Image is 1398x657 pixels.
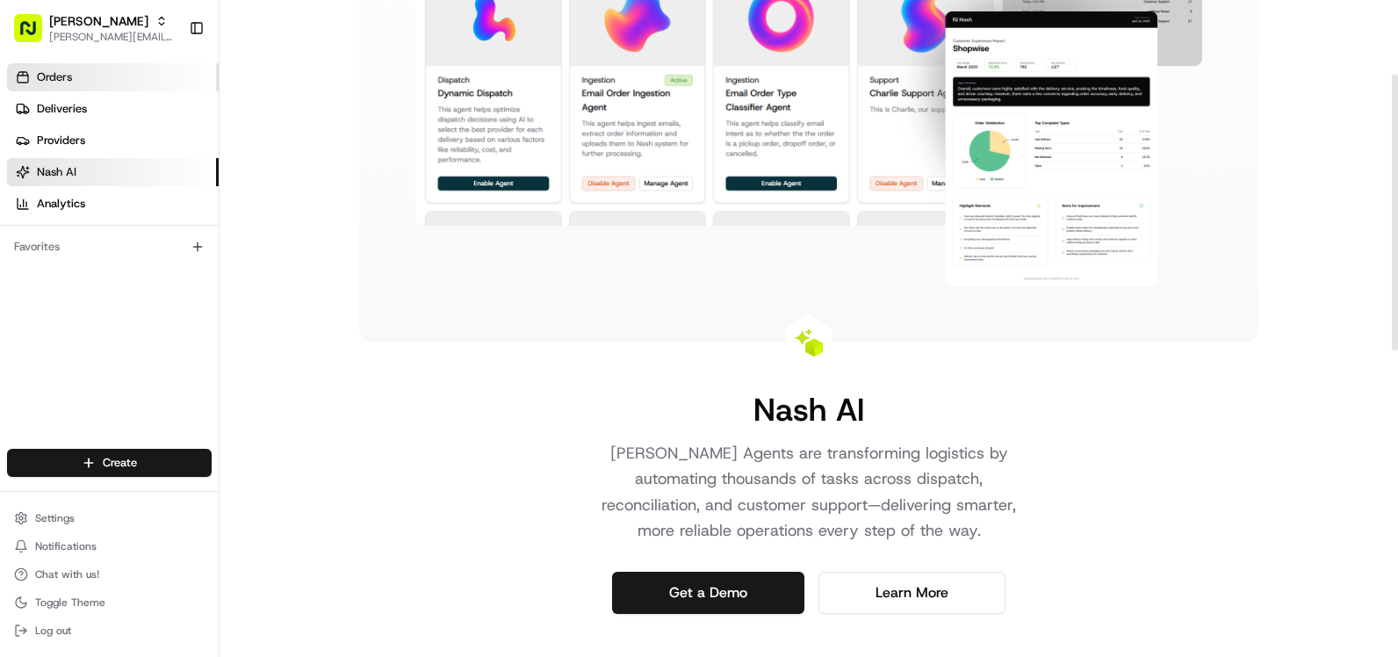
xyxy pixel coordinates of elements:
a: Orders [7,63,219,91]
button: Notifications [7,534,212,559]
button: Start new chat [299,173,320,194]
button: [PERSON_NAME][EMAIL_ADDRESS][PERSON_NAME][DOMAIN_NAME] [49,30,175,44]
span: Orders [37,69,72,85]
a: Get a Demo [612,572,804,614]
span: Analytics [37,196,85,212]
button: Chat with us! [7,562,212,587]
a: 📗Knowledge Base [11,248,141,279]
p: [PERSON_NAME] Agents are transforming logistics by automating thousands of tasks across dispatch,... [584,441,1034,544]
span: Toggle Theme [35,596,105,610]
span: Knowledge Base [35,255,134,272]
span: Log out [35,624,71,638]
a: Nash AI [7,158,219,186]
span: Nash AI [37,164,76,180]
img: 1736555255976-a54dd68f-1ca7-489b-9aae-adbdc363a1c4 [18,168,49,199]
span: Providers [37,133,85,148]
div: 💻 [148,256,162,271]
button: Create [7,449,212,477]
button: Toggle Theme [7,590,212,615]
span: Chat with us! [35,567,99,581]
span: API Documentation [166,255,282,272]
span: Settings [35,511,75,525]
span: Pylon [175,298,213,311]
button: [PERSON_NAME][PERSON_NAME][EMAIL_ADDRESS][PERSON_NAME][DOMAIN_NAME] [7,7,182,49]
p: Welcome 👋 [18,70,320,98]
span: Create [103,455,137,471]
a: Learn More [818,572,1005,614]
span: Notifications [35,539,97,553]
div: We're available if you need us! [60,185,222,199]
button: Log out [7,618,212,643]
div: 📗 [18,256,32,271]
button: [PERSON_NAME] [49,12,148,30]
div: Favorites [7,233,212,261]
div: Start new chat [60,168,288,185]
a: Deliveries [7,95,219,123]
h1: Nash AI [753,392,864,427]
button: Settings [7,506,212,531]
input: Clear [46,113,290,132]
a: Analytics [7,190,219,218]
a: Powered byPylon [124,297,213,311]
img: Nash AI Logo [795,328,823,357]
img: Nash [18,18,53,53]
a: Providers [7,126,219,155]
a: 💻API Documentation [141,248,289,279]
span: Deliveries [37,101,87,117]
